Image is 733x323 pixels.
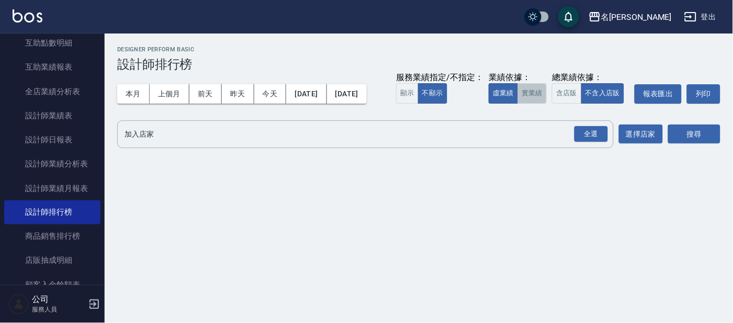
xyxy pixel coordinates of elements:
p: 服務人員 [32,305,85,314]
h5: 公司 [32,294,85,305]
a: 商品銷售排行榜 [4,225,100,249]
button: 選擇店家 [619,125,663,144]
button: 含店販 [552,83,581,104]
button: 報表匯出 [635,84,682,104]
button: 實業績 [517,83,547,104]
div: 全選 [574,126,608,142]
button: 顯示 [396,83,419,104]
img: Person [8,294,29,315]
a: 全店業績分析表 [4,80,100,104]
a: 設計師業績月報表 [4,176,100,201]
button: 今天 [254,84,287,104]
button: 不顯示 [418,83,447,104]
button: 列印 [687,84,720,104]
div: 總業績依據： [552,72,629,83]
a: 互助業績報表 [4,55,100,79]
div: 服務業績指定/不指定： [396,72,483,83]
button: 昨天 [222,84,254,104]
a: 設計師日報表 [4,128,100,152]
button: 搜尋 [668,125,720,144]
button: 名[PERSON_NAME] [584,6,676,28]
button: 本月 [117,84,150,104]
button: 上個月 [150,84,189,104]
button: [DATE] [327,84,367,104]
button: 前天 [189,84,222,104]
h2: Designer Perform Basic [117,46,720,53]
button: 不含入店販 [581,83,625,104]
a: 店販抽成明細 [4,249,100,273]
button: 登出 [680,7,720,27]
a: 互助點數明細 [4,31,100,55]
h3: 設計師排行榜 [117,57,720,72]
button: 虛業績 [489,83,518,104]
img: Logo [13,9,42,23]
div: 名[PERSON_NAME] [601,10,672,24]
a: 設計師排行榜 [4,201,100,225]
button: [DATE] [286,84,326,104]
button: save [558,6,579,27]
input: 店家名稱 [122,125,593,143]
a: 設計師業績表 [4,104,100,128]
a: 顧客入金餘額表 [4,273,100,297]
button: Open [572,124,610,144]
div: 業績依據： [489,72,547,83]
a: 設計師業績分析表 [4,152,100,176]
